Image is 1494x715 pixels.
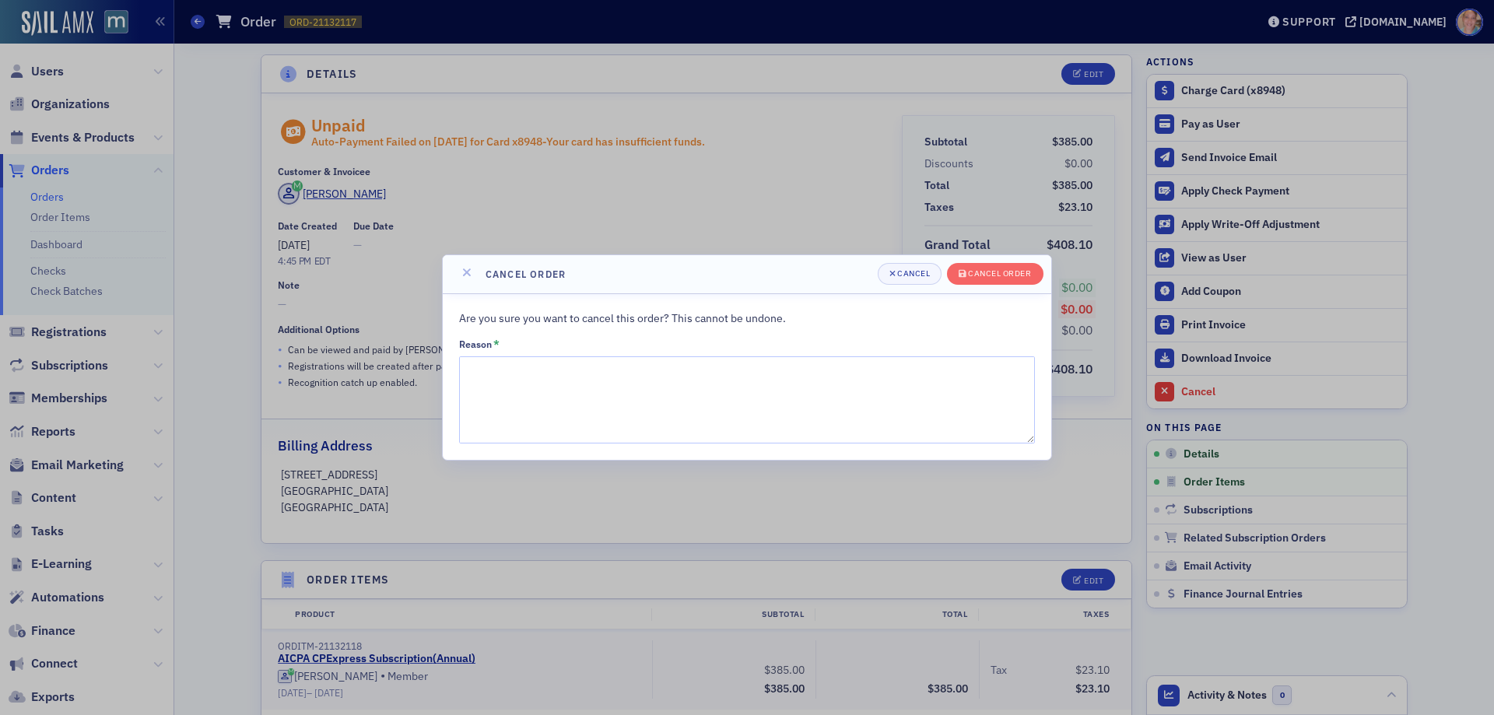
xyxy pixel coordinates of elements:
div: Cancel order [968,269,1031,278]
button: Cancel order [947,263,1043,285]
h4: Cancel order [486,267,566,281]
abbr: This field is required [493,338,500,352]
div: Cancel [897,269,930,278]
div: Reason [459,338,492,350]
button: Cancel [878,263,942,285]
p: Are you sure you want to cancel this order? This cannot be undone. [459,310,1035,327]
